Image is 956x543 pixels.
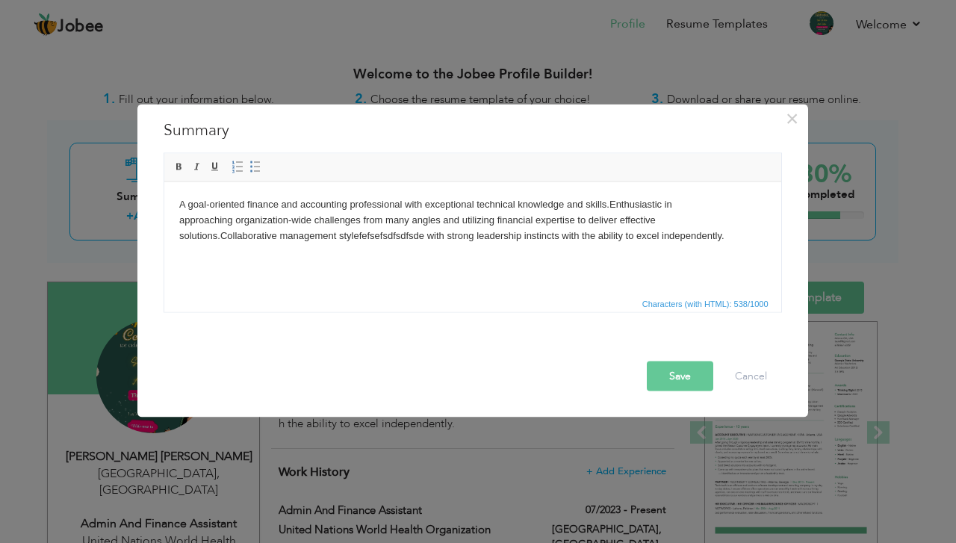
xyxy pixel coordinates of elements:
[780,106,804,130] button: Close
[247,158,264,175] a: Insert/Remove Bulleted List
[786,105,798,131] span: ×
[171,158,187,175] a: Bold
[164,181,781,294] iframe: Rich Text Editor, summaryEditor
[639,297,773,310] div: Statistics
[164,119,782,141] h3: Summary
[647,361,713,391] button: Save
[639,297,772,310] span: Characters (with HTML): 538/1000
[189,158,205,175] a: Italic
[229,158,246,175] a: Insert/Remove Numbered List
[720,361,782,391] button: Cancel
[207,158,223,175] a: Underline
